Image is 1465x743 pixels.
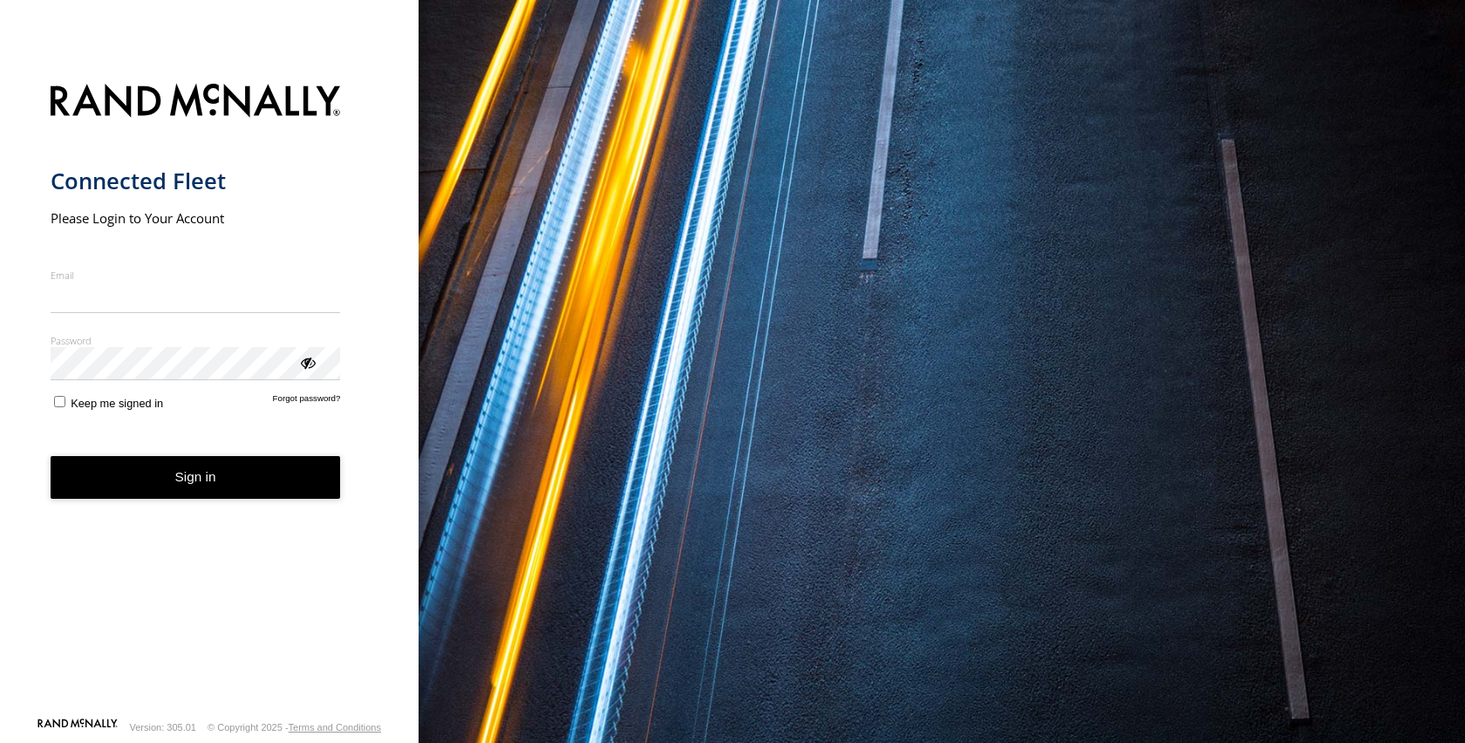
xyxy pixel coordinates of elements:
img: Rand McNally [51,80,341,125]
a: Terms and Conditions [289,722,381,733]
h1: Connected Fleet [51,167,341,195]
a: Visit our Website [37,719,118,736]
div: © Copyright 2025 - [208,722,381,733]
form: main [51,73,369,717]
span: Keep me signed in [71,397,163,410]
h2: Please Login to Your Account [51,209,341,227]
label: Password [51,334,341,347]
div: ViewPassword [298,353,316,371]
label: Email [51,269,341,282]
input: Keep me signed in [54,396,65,407]
div: Version: 305.01 [130,722,196,733]
button: Sign in [51,456,341,499]
a: Forgot password? [273,393,341,410]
